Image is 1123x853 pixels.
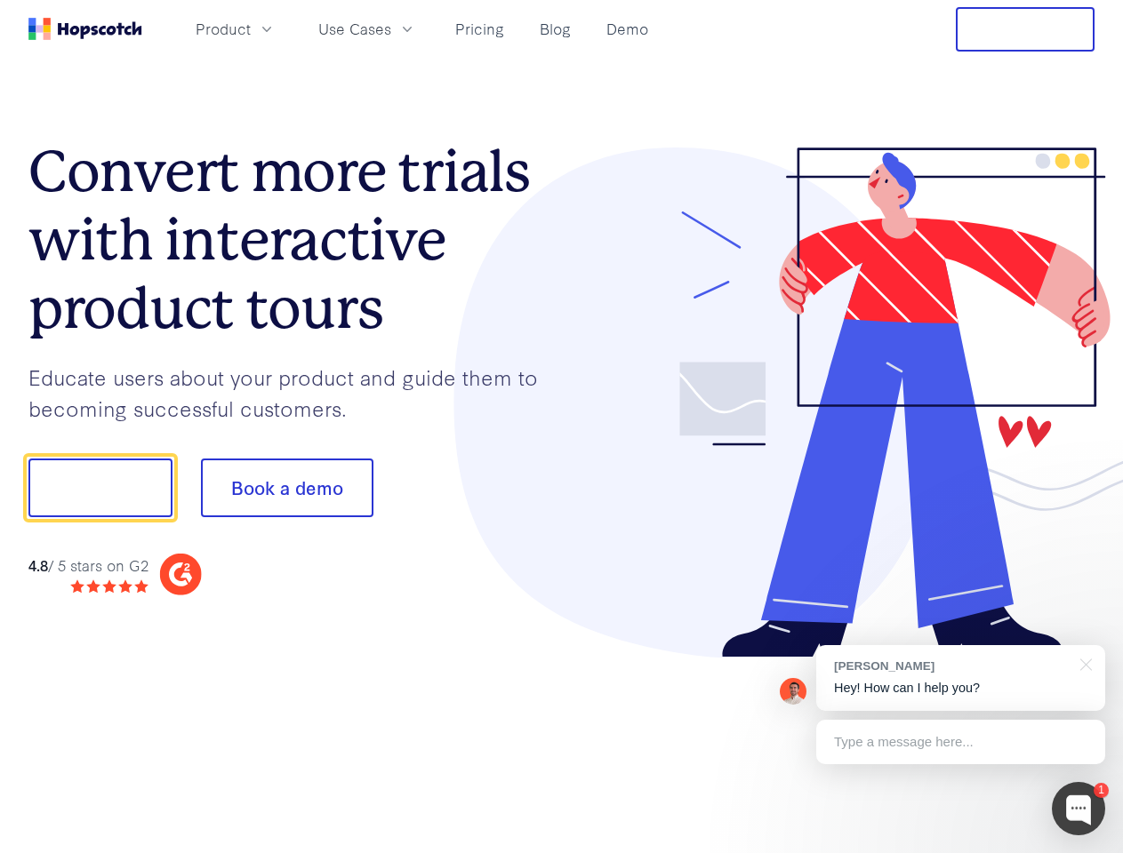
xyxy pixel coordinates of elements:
button: Use Cases [308,14,427,44]
a: Demo [599,14,655,44]
div: / 5 stars on G2 [28,554,148,577]
div: 1 [1094,783,1109,798]
button: Product [185,14,286,44]
img: Mark Spera [780,678,806,705]
button: Show me! [28,458,172,517]
span: Use Cases [318,18,391,40]
a: Pricing [448,14,511,44]
div: [PERSON_NAME] [834,658,1070,674]
div: Type a message here... [816,720,1105,764]
h1: Convert more trials with interactive product tours [28,138,562,342]
button: Free Trial [956,7,1095,52]
a: Home [28,18,142,40]
p: Hey! How can I help you? [834,679,1087,698]
button: Book a demo [201,458,373,517]
span: Product [196,18,251,40]
p: Educate users about your product and guide them to becoming successful customers. [28,362,562,423]
strong: 4.8 [28,554,48,575]
a: Blog [533,14,578,44]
